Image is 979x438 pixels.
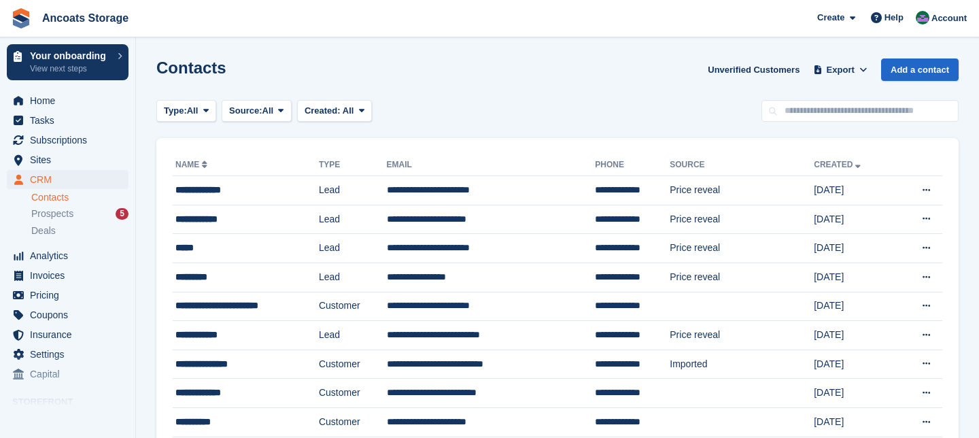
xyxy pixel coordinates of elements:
td: [DATE] [814,205,895,234]
span: Insurance [30,325,111,344]
a: Deals [31,224,128,238]
span: Deals [31,224,56,237]
td: Customer [319,379,387,408]
span: Analytics [30,246,111,265]
td: Lead [319,321,387,350]
span: Invoices [30,266,111,285]
a: menu [7,345,128,364]
a: Add a contact [881,58,959,81]
p: View next steps [30,63,111,75]
span: Sites [30,150,111,169]
a: menu [7,91,128,110]
td: Customer [319,407,387,437]
th: Phone [595,154,670,176]
p: Your onboarding [30,51,111,61]
td: [DATE] [814,321,895,350]
a: menu [7,325,128,344]
span: Settings [30,345,111,364]
a: menu [7,150,128,169]
a: menu [7,286,128,305]
span: Account [931,12,967,25]
td: Price reveal [670,176,814,205]
span: Tasks [30,111,111,130]
a: Unverified Customers [702,58,805,81]
td: Customer [319,292,387,321]
span: Type: [164,104,187,118]
button: Created: All [297,100,372,122]
th: Type [319,154,387,176]
a: menu [7,305,128,324]
span: All [343,105,354,116]
div: 5 [116,208,128,220]
span: CRM [30,170,111,189]
a: Name [175,160,210,169]
span: Source: [229,104,262,118]
td: Lead [319,205,387,234]
td: Price reveal [670,263,814,292]
button: Source: All [222,100,292,122]
td: [DATE] [814,379,895,408]
a: menu [7,111,128,130]
span: Help [884,11,904,24]
span: Subscriptions [30,131,111,150]
a: Contacts [31,191,128,204]
td: Lead [319,176,387,205]
span: Storefront [12,395,135,409]
td: Price reveal [670,234,814,263]
a: Ancoats Storage [37,7,134,29]
td: Lead [319,263,387,292]
span: Created: [305,105,341,116]
td: Imported [670,350,814,379]
span: Create [817,11,844,24]
a: menu [7,170,128,189]
span: All [262,104,274,118]
td: Price reveal [670,321,814,350]
td: Lead [319,234,387,263]
td: [DATE] [814,350,895,379]
th: Email [387,154,596,176]
span: Home [30,91,111,110]
span: Capital [30,365,111,384]
a: menu [7,365,128,384]
span: All [187,104,199,118]
td: [DATE] [814,176,895,205]
span: Coupons [30,305,111,324]
button: Export [810,58,870,81]
a: menu [7,131,128,150]
span: Prospects [31,207,73,220]
td: [DATE] [814,292,895,321]
span: Export [827,63,855,77]
td: [DATE] [814,407,895,437]
td: Customer [319,350,387,379]
a: menu [7,246,128,265]
a: Your onboarding View next steps [7,44,128,80]
td: [DATE] [814,263,895,292]
span: Pricing [30,286,111,305]
th: Source [670,154,814,176]
a: Prospects 5 [31,207,128,221]
h1: Contacts [156,58,226,77]
a: Created [814,160,863,169]
img: stora-icon-8386f47178a22dfd0bd8f6a31ec36ba5ce8667c1dd55bd0f319d3a0aa187defe.svg [11,8,31,29]
td: Price reveal [670,205,814,234]
button: Type: All [156,100,216,122]
a: menu [7,266,128,285]
td: [DATE] [814,234,895,263]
